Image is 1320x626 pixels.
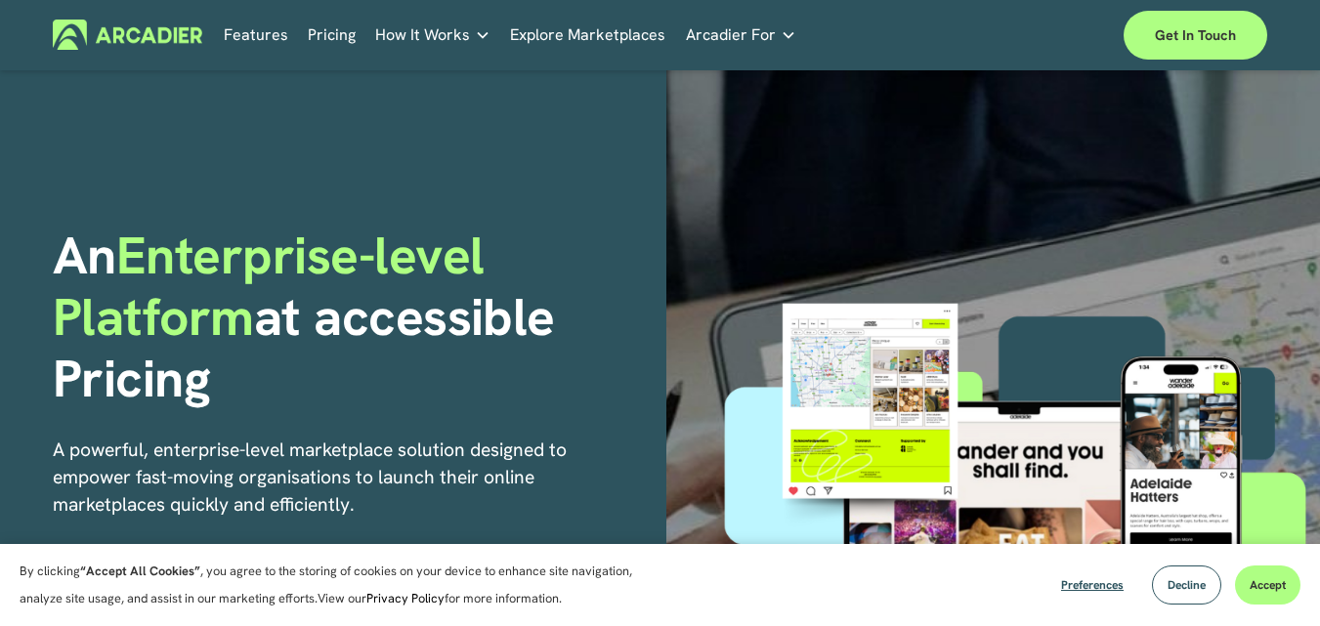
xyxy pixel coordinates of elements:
[224,20,288,50] a: Features
[1124,11,1267,60] a: Get in touch
[375,20,490,50] a: folder dropdown
[1168,577,1206,593] span: Decline
[375,21,470,49] span: How It Works
[1235,565,1300,605] button: Accept
[80,563,200,579] strong: “Accept All Cookies”
[510,20,665,50] a: Explore Marketplaces
[53,226,653,410] h1: An at accessible Pricing
[1046,565,1138,605] button: Preferences
[1250,577,1286,593] span: Accept
[20,558,655,612] p: By clicking , you agree to the storing of cookies on your device to enhance site navigation, anal...
[53,222,497,351] span: Enterprise-level Platform
[53,20,202,50] img: Arcadier
[686,20,796,50] a: folder dropdown
[366,590,445,606] a: Privacy Policy
[1152,565,1221,605] button: Decline
[686,21,776,49] span: Arcadier For
[308,20,356,50] a: Pricing
[1061,577,1124,593] span: Preferences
